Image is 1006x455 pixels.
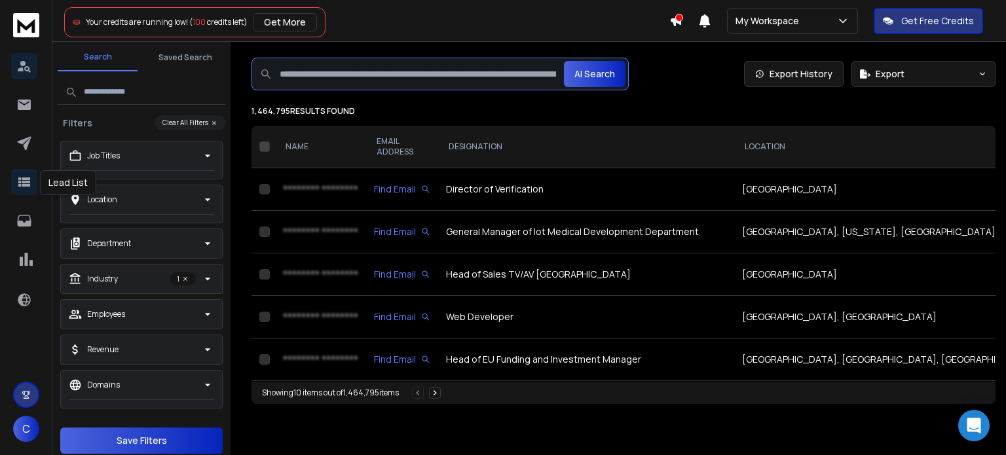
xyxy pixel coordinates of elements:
[438,126,734,168] th: DESIGNATION
[876,67,904,81] span: Export
[874,8,983,34] button: Get Free Credits
[438,381,734,424] td: Science Teacher
[13,416,39,442] button: C
[438,211,734,253] td: General Manager of Iot Medical Development Department
[438,253,734,296] td: Head of Sales TV/AV [GEOGRAPHIC_DATA]
[60,428,223,454] button: Save Filters
[87,380,120,390] p: Domains
[564,61,625,87] button: AI Search
[438,296,734,338] td: Web Developer
[253,13,317,31] button: Get More
[87,344,119,355] p: Revenue
[58,117,98,130] h3: Filters
[189,16,248,27] span: ( credits left)
[87,194,117,205] p: Location
[736,14,804,27] p: My Workspace
[366,126,438,168] th: EMAIL ADDRESS
[262,388,399,398] div: Showing 10 items out of 1,464,795 items
[40,170,96,195] div: Lead List
[901,14,974,27] p: Get Free Credits
[145,45,225,71] button: Saved Search
[58,44,138,71] button: Search
[13,13,39,37] img: logo
[155,115,225,130] button: Clear All Filters
[87,274,118,284] p: Industry
[251,106,996,117] p: 1,464,795 results found
[744,61,844,87] a: Export History
[87,238,131,249] p: Department
[958,410,990,441] div: Open Intercom Messenger
[374,183,430,196] div: Find Email
[170,272,196,285] p: 1
[438,168,734,211] td: Director of Verification
[374,268,430,281] div: Find Email
[193,16,206,27] span: 100
[374,353,430,366] div: Find Email
[438,338,734,381] td: Head of EU Funding and Investment Manager
[374,225,430,238] div: Find Email
[87,309,125,319] p: Employees
[275,126,366,168] th: NAME
[374,310,430,323] div: Find Email
[87,151,120,161] p: Job Titles
[86,16,188,27] span: Your credits are running low!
